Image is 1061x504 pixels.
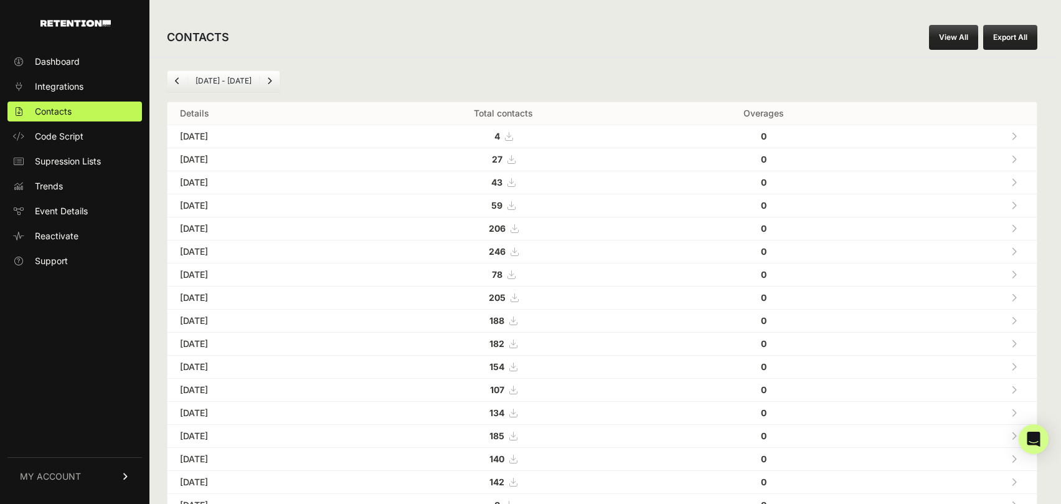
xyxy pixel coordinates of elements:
[7,457,142,495] a: MY ACCOUNT
[489,407,517,418] a: 134
[167,425,357,448] td: [DATE]
[489,430,504,441] strong: 185
[35,105,72,118] span: Contacts
[761,223,766,234] strong: 0
[489,477,517,487] a: 142
[167,310,357,333] td: [DATE]
[187,76,259,86] li: [DATE] - [DATE]
[489,292,518,303] a: 205
[35,155,101,168] span: Supression Lists
[7,151,142,171] a: Supression Lists
[761,292,766,303] strong: 0
[761,154,766,164] strong: 0
[167,194,357,217] td: [DATE]
[489,454,504,464] strong: 140
[7,102,142,121] a: Contacts
[494,131,512,141] a: 4
[489,223,506,234] strong: 206
[491,177,515,188] a: 43
[490,384,504,395] strong: 107
[489,315,517,326] a: 188
[489,246,518,257] a: 246
[761,246,766,257] strong: 0
[983,25,1037,50] button: Export All
[167,333,357,356] td: [DATE]
[489,338,517,349] a: 182
[761,361,766,372] strong: 0
[35,80,83,93] span: Integrations
[489,407,504,418] strong: 134
[489,315,504,326] strong: 188
[489,223,518,234] a: 206
[167,102,357,125] th: Details
[491,177,502,188] strong: 43
[494,131,500,141] strong: 4
[761,430,766,441] strong: 0
[7,226,142,246] a: Reactivate
[761,269,766,280] strong: 0
[489,477,504,487] strong: 142
[761,454,766,464] strong: 0
[167,471,357,494] td: [DATE]
[491,200,502,211] strong: 59
[167,287,357,310] td: [DATE]
[761,315,766,326] strong: 0
[35,180,63,193] span: Trends
[7,251,142,271] a: Support
[167,125,357,148] td: [DATE]
[492,154,515,164] a: 27
[761,131,766,141] strong: 0
[489,338,504,349] strong: 182
[167,148,357,171] td: [DATE]
[492,269,515,280] a: 78
[7,77,142,97] a: Integrations
[260,71,280,91] a: Next
[35,55,80,68] span: Dashboard
[35,255,68,267] span: Support
[7,52,142,72] a: Dashboard
[761,177,766,188] strong: 0
[7,176,142,196] a: Trends
[167,217,357,240] td: [DATE]
[491,200,515,211] a: 59
[7,201,142,221] a: Event Details
[761,338,766,349] strong: 0
[167,171,357,194] td: [DATE]
[489,430,517,441] a: 185
[40,20,111,27] img: Retention.com
[761,384,766,395] strong: 0
[167,448,357,471] td: [DATE]
[489,361,504,372] strong: 154
[167,264,357,287] td: [DATE]
[167,29,229,46] h2: CONTACTS
[35,230,78,242] span: Reactivate
[167,402,357,425] td: [DATE]
[7,126,142,146] a: Code Script
[167,379,357,402] td: [DATE]
[357,102,650,125] th: Total contacts
[20,470,81,483] span: MY ACCOUNT
[1019,424,1049,454] div: Open Intercom Messenger
[929,25,978,50] a: View All
[490,384,517,395] a: 107
[489,292,506,303] strong: 205
[489,361,517,372] a: 154
[489,454,517,464] a: 140
[35,130,83,143] span: Code Script
[492,269,502,280] strong: 78
[492,154,502,164] strong: 27
[167,71,187,91] a: Previous
[489,246,506,257] strong: 246
[650,102,878,125] th: Overages
[761,407,766,418] strong: 0
[761,477,766,487] strong: 0
[167,240,357,264] td: [DATE]
[761,200,766,211] strong: 0
[167,356,357,379] td: [DATE]
[35,205,88,217] span: Event Details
